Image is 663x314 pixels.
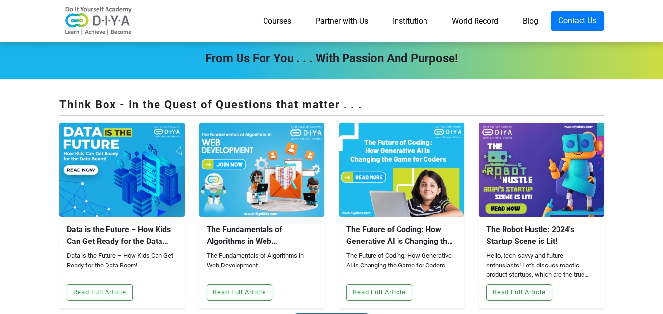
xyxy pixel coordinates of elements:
[339,123,464,217] img: blog-2024042095551.jpg
[199,123,324,217] img: blog-2024042853928.jpg
[486,251,597,280] div: Hello, tech-savvy and future enthusiasts! Let's discuss robotic product startups, which are the t...
[59,6,138,36] img: logo-v2.png
[346,224,457,247] div: The Future of Coding: How Generative AI is Changing the Game for Coders
[207,224,317,247] div: The Fundamentals of Algorithms in Web Development
[479,123,604,217] img: blog-2023121842428.jpg
[510,11,551,31] a: Blog
[52,49,611,67] div: From Us For You . . . with Passion and Purpose!
[67,224,177,247] div: Data is the Future – How Kids Can Get Ready for the Data Boom!
[303,11,380,31] a: Partner with Us
[251,11,303,31] a: Courses
[486,287,552,296] a: Read Full Article
[59,123,185,217] img: blog-2024120862518.jpg
[346,251,457,280] div: The Future of Coding: How Generative AI is Changing the Game for Coders
[380,11,440,31] a: Institution
[67,251,177,280] div: Data is the Future – How Kids Can Get Ready for the Data Boom!
[67,287,133,296] a: Read Full Article
[486,224,597,247] div: The Robot Hustle: 2024's Startup Scene is Lit!
[207,251,317,280] div: The Fundamentals of Algorithms in Web Development
[59,97,604,116] div: Think Box - In the Quest of Questions that matter . . .
[207,287,272,296] a: Read Full Article
[346,287,412,296] a: Read Full Article
[551,11,604,31] a: Contact Us
[67,284,133,301] button: Read Full Article
[207,284,272,301] button: Read Full Article
[486,284,552,301] button: Read Full Article
[346,284,412,301] button: Read Full Article
[440,11,510,31] a: World Record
